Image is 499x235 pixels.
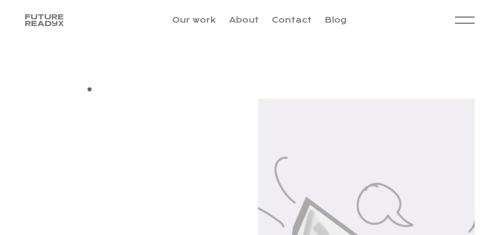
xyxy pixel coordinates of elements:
[455,12,475,29] div: menu
[25,12,64,28] a: home
[25,12,64,28] img: Futurereadyx Logo
[272,15,312,25] a: Contact
[172,15,216,25] a: Our work
[325,15,347,25] a: Blog
[229,15,259,25] a: About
